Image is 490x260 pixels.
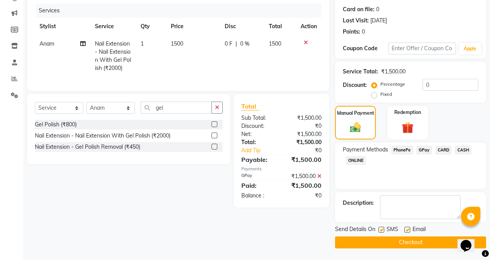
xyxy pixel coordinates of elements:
div: Points: [343,28,360,36]
span: Nail Extension - Nail Extension With Gel Polish (₹2000) [95,40,131,71]
div: Service Total: [343,68,378,76]
div: Payable: [236,155,282,164]
span: 1 [141,40,144,47]
div: Services [36,3,327,18]
button: Checkout [335,236,486,248]
span: SMS [387,225,398,235]
th: Service [90,18,136,35]
label: Redemption [394,109,421,116]
div: 0 [362,28,365,36]
a: Add Tip [236,146,289,155]
span: CARD [435,146,452,155]
span: Total [241,102,259,110]
button: Apply [459,43,481,54]
div: GPay [236,172,282,180]
span: | [236,40,237,48]
div: Sub Total: [236,114,282,122]
div: Discount: [236,122,282,130]
div: ₹1,500.00 [281,114,327,122]
div: Card on file: [343,5,375,14]
div: Paid: [236,181,282,190]
div: Gel Polish (₹800) [35,121,77,129]
th: Disc [220,18,264,35]
input: Enter Offer / Coupon Code [388,42,456,54]
span: Anam [40,40,54,47]
div: ₹0 [281,192,327,200]
label: Percentage [380,81,405,88]
span: PhonePe [391,146,413,155]
div: Last Visit: [343,17,369,25]
div: Nail Extension - Nail Extension With Gel Polish (₹2000) [35,132,170,140]
div: ₹1,500.00 [281,155,327,164]
th: Total [264,18,296,35]
label: Fixed [380,91,392,98]
label: Manual Payment [337,110,374,117]
div: Nail Extension - Gel Polish Removal (₹450) [35,143,140,151]
iframe: chat widget [457,229,482,252]
div: ₹0 [289,146,327,155]
th: Qty [136,18,166,35]
input: Search or Scan [141,102,212,114]
div: Payments [241,166,322,172]
span: CASH [455,146,471,155]
div: ₹1,500.00 [281,172,327,180]
span: 1500 [269,40,281,47]
div: Coupon Code [343,44,388,53]
th: Price [166,18,220,35]
div: Balance : [236,192,282,200]
div: [DATE] [370,17,387,25]
span: Email [413,225,426,235]
span: ONLINE [346,156,366,165]
div: ₹1,500.00 [281,130,327,138]
div: Net: [236,130,282,138]
img: _gift.svg [398,121,417,135]
div: Discount: [343,81,367,89]
div: ₹1,500.00 [381,68,406,76]
div: Description: [343,199,374,207]
div: 0 [376,5,379,14]
span: Send Details On [335,225,375,235]
span: 1500 [171,40,183,47]
span: 0 F [225,40,232,48]
span: 0 % [240,40,249,48]
th: Stylist [35,18,90,35]
th: Action [296,18,322,35]
div: ₹0 [281,122,327,130]
div: ₹1,500.00 [281,138,327,146]
img: _cash.svg [347,121,364,134]
div: Total: [236,138,282,146]
span: GPay [416,146,432,155]
div: ₹1,500.00 [281,181,327,190]
span: Payment Methods [343,146,388,154]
